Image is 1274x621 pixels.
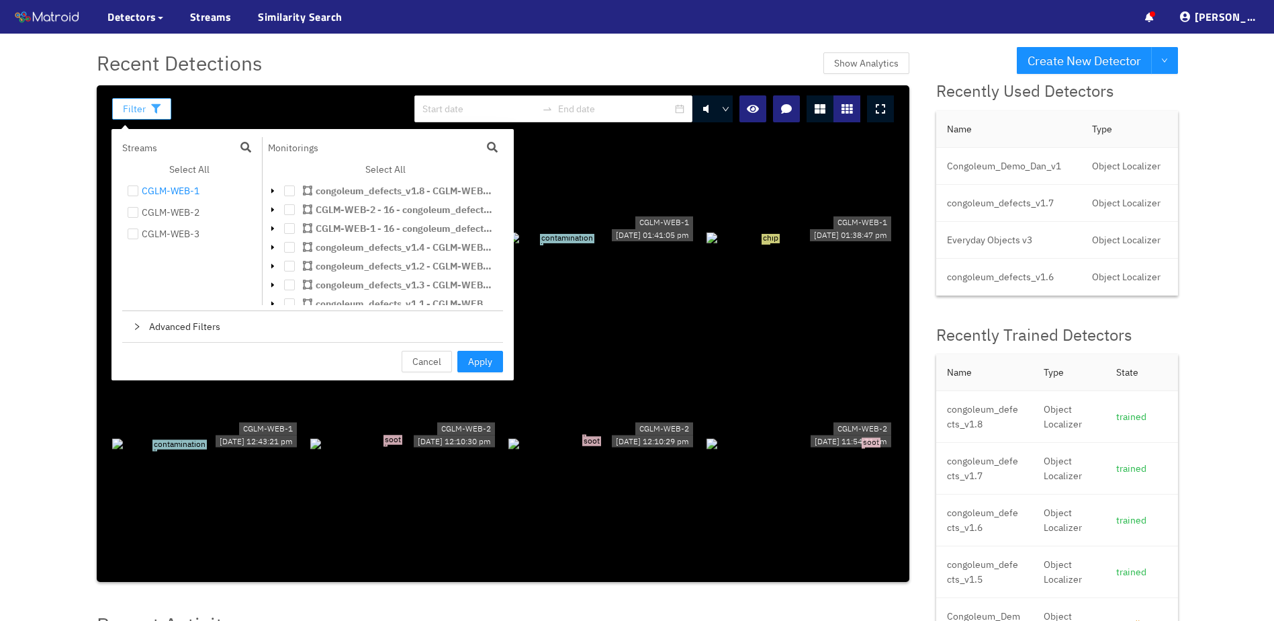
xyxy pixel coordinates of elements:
[936,111,1081,148] th: Name
[97,47,263,79] span: Recent Detections
[612,435,693,448] div: [DATE] 12:10:29 pm
[142,183,199,199] div: CGLM-WEB-1
[239,422,297,435] div: CGLM-WEB-1
[268,225,277,232] span: caret-down
[936,79,1178,104] div: Recently Used Detectors
[152,440,207,450] span: contamination
[542,103,553,114] span: swap-right
[1116,409,1167,424] div: trained
[833,422,891,435] div: CGLM-WEB-2
[1033,443,1105,495] td: Object Localizer
[122,140,157,155] p: Streams
[316,258,494,274] span: congoleum_defects_v1.2 - CGLM-WEB-3 - 8
[635,422,693,435] div: CGLM-WEB-2
[414,435,495,448] div: [DATE] 12:10:30 pm
[190,9,232,25] a: Streams
[316,183,494,199] span: congoleum_defects_v1.8 - CGLM-WEB-3 - 15
[936,148,1081,185] td: Congoleum_Demo_Dan_v1
[316,220,494,237] span: CGLM-WEB-1 - 16 - congoleum_defects_v1.8
[762,234,780,243] span: chip
[1033,391,1105,443] td: Object Localizer
[1105,354,1178,391] th: State
[112,98,171,120] button: Filter
[1081,222,1178,259] td: Object Localizer
[122,311,503,342] div: rightAdvanced Filters
[811,435,891,448] div: [DATE] 11:54:31 am
[582,436,601,446] span: soot
[216,435,297,448] div: [DATE] 12:43:21 pm
[936,354,1033,391] th: Name
[268,300,277,307] span: caret-down
[268,140,318,155] p: Monitorings
[1081,111,1178,148] th: Type
[1028,51,1141,71] span: Create New Detector
[402,351,452,372] button: Cancel
[936,546,1033,598] td: congoleum_defects_v1.5
[142,204,199,220] div: CGLM-WEB-2
[123,101,146,116] span: Filter
[13,7,81,28] img: Matroid logo
[365,162,406,177] span: Select All
[1033,546,1105,598] td: Object Localizer
[558,101,672,116] input: End date
[316,296,494,312] span: congoleum_defects_v1.1 - CGLM-WEB-3 - 6
[833,216,891,229] div: CGLM-WEB-1
[1081,148,1178,185] td: Object Localizer
[107,9,156,25] span: Detectors
[1161,57,1168,65] span: down
[1081,259,1178,296] td: Object Localizer
[169,162,210,177] span: Select All
[258,9,343,25] a: Similarity Search
[1116,565,1167,579] div: trained
[936,185,1081,222] td: congoleum_defects_v1.7
[268,263,277,270] span: caret-down
[316,239,494,255] span: congoleum_defects_v1.4 - CGLM-WEB-3 - 9
[862,438,880,447] span: soot
[936,391,1033,443] td: congoleum_defects_v1.8
[268,244,277,251] span: caret-down
[1151,47,1178,74] button: down
[1116,461,1167,476] div: trained
[122,159,257,180] button: Select All
[412,354,441,369] span: Cancel
[1033,354,1105,391] th: Type
[268,188,277,194] span: caret-down
[142,226,199,242] div: CGLM-WEB-3
[133,323,141,331] span: right
[1033,495,1105,546] td: Object Localizer
[936,222,1081,259] td: Everyday Objects v3
[457,351,503,372] button: Apply
[542,103,553,114] span: to
[122,183,257,199] li: CGLM-WEB-1
[383,436,402,445] span: soot
[268,159,503,180] button: Select All
[1017,47,1152,74] button: Create New Detector
[612,229,693,242] div: [DATE] 01:41:05 pm
[122,204,257,220] li: CGLM-WEB-2
[437,422,495,435] div: CGLM-WEB-2
[936,443,1033,495] td: congoleum_defects_v1.7
[823,52,909,74] button: Show Analytics
[122,226,257,242] li: CGLM-WEB-3
[810,229,891,242] div: [DATE] 01:38:47 pm
[468,354,492,369] span: Apply
[1081,185,1178,222] td: Object Localizer
[316,202,494,218] span: CGLM-WEB-2 - 16 - congoleum_defects_v1.8
[936,495,1033,546] td: congoleum_defects_v1.6
[834,56,899,71] span: Show Analytics
[316,277,494,293] span: congoleum_defects_v1.3 - CGLM-WEB-3 - 7
[936,323,1178,348] div: Recently Trained Detectors
[936,259,1081,296] td: congoleum_defects_v1.6
[722,106,730,114] span: down
[268,206,277,213] span: caret-down
[635,216,693,229] div: CGLM-WEB-1
[422,101,537,116] input: Start date
[268,282,277,288] span: caret-down
[540,234,594,243] span: contamination
[1116,513,1167,528] div: trained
